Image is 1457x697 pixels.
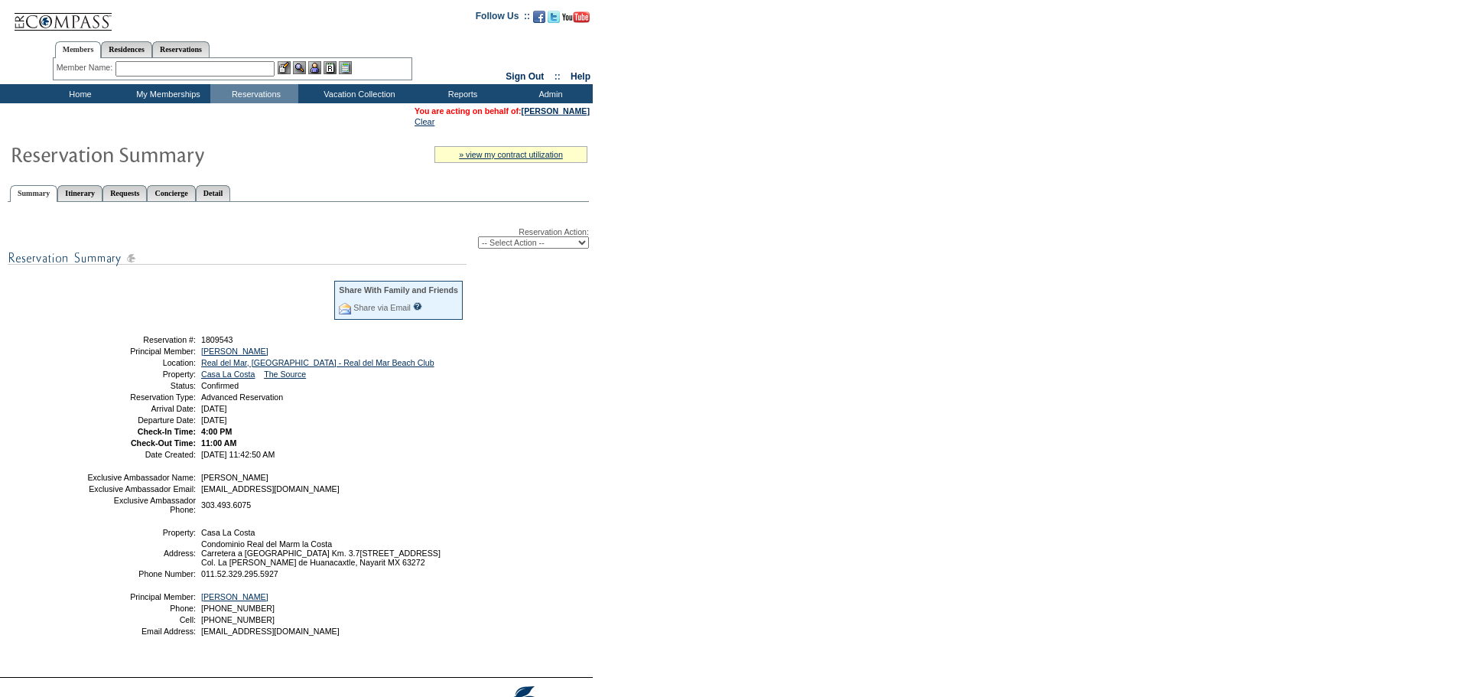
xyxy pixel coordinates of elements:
[86,450,196,459] td: Date Created:
[201,569,278,578] span: 011.52.329.295.5927
[533,11,545,23] img: Become our fan on Facebook
[459,150,563,159] a: » view my contract utilization
[476,9,530,28] td: Follow Us ::
[86,347,196,356] td: Principal Member:
[555,71,561,82] span: ::
[201,370,255,379] a: Casa La Costa
[415,106,590,116] span: You are acting on behalf of:
[8,227,589,249] div: Reservation Action:
[8,249,467,268] img: subTtlResSummary.gif
[506,71,544,82] a: Sign Out
[201,500,251,510] span: 303.493.6075
[86,604,196,613] td: Phone:
[201,358,434,367] a: Real del Mar, [GEOGRAPHIC_DATA] - Real del Mar Beach Club
[86,473,196,482] td: Exclusive Ambassador Name:
[86,335,196,344] td: Reservation #:
[201,450,275,459] span: [DATE] 11:42:50 AM
[278,61,291,74] img: b_edit.gif
[86,404,196,413] td: Arrival Date:
[86,484,196,493] td: Exclusive Ambassador Email:
[201,335,233,344] span: 1809543
[571,71,590,82] a: Help
[86,496,196,514] td: Exclusive Ambassador Phone:
[201,615,275,624] span: [PHONE_NUMBER]
[417,84,505,103] td: Reports
[86,627,196,636] td: Email Address:
[293,61,306,74] img: View
[86,615,196,624] td: Cell:
[86,539,196,567] td: Address:
[505,84,593,103] td: Admin
[122,84,210,103] td: My Memberships
[201,415,227,425] span: [DATE]
[34,84,122,103] td: Home
[201,627,340,636] span: [EMAIL_ADDRESS][DOMAIN_NAME]
[548,15,560,24] a: Follow us on Twitter
[308,61,321,74] img: Impersonate
[86,392,196,402] td: Reservation Type:
[86,370,196,379] td: Property:
[210,84,298,103] td: Reservations
[201,392,283,402] span: Advanced Reservation
[57,61,115,74] div: Member Name:
[102,185,147,201] a: Requests
[86,381,196,390] td: Status:
[201,473,268,482] span: [PERSON_NAME]
[413,302,422,311] input: What is this?
[548,11,560,23] img: Follow us on Twitter
[201,592,268,601] a: [PERSON_NAME]
[339,61,352,74] img: b_calculator.gif
[147,185,195,201] a: Concierge
[324,61,337,74] img: Reservations
[138,427,196,436] strong: Check-In Time:
[152,41,210,57] a: Reservations
[131,438,196,448] strong: Check-Out Time:
[353,303,411,312] a: Share via Email
[10,185,57,202] a: Summary
[201,381,239,390] span: Confirmed
[201,604,275,613] span: [PHONE_NUMBER]
[57,185,102,201] a: Itinerary
[86,592,196,601] td: Principal Member:
[196,185,231,201] a: Detail
[201,438,236,448] span: 11:00 AM
[86,528,196,537] td: Property:
[201,528,255,537] span: Casa La Costa
[298,84,417,103] td: Vacation Collection
[201,539,441,567] span: Condominio Real del Marm la Costa Carretera a [GEOGRAPHIC_DATA] Km. 3.7[STREET_ADDRESS] Col. La [...
[522,106,590,116] a: [PERSON_NAME]
[264,370,306,379] a: The Source
[201,484,340,493] span: [EMAIL_ADDRESS][DOMAIN_NAME]
[201,427,232,436] span: 4:00 PM
[86,569,196,578] td: Phone Number:
[201,347,268,356] a: [PERSON_NAME]
[562,11,590,23] img: Subscribe to our YouTube Channel
[415,117,434,126] a: Clear
[562,15,590,24] a: Subscribe to our YouTube Channel
[339,285,458,295] div: Share With Family and Friends
[533,15,545,24] a: Become our fan on Facebook
[101,41,152,57] a: Residences
[201,404,227,413] span: [DATE]
[86,415,196,425] td: Departure Date:
[10,138,316,169] img: Reservaton Summary
[55,41,102,58] a: Members
[86,358,196,367] td: Location:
